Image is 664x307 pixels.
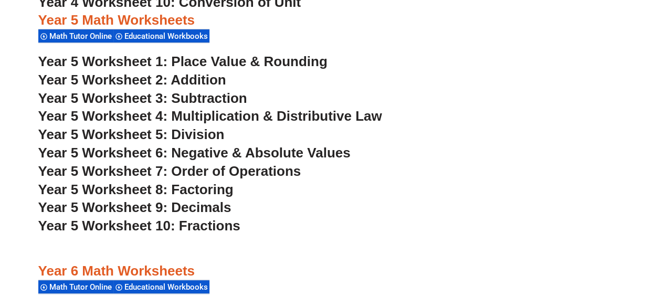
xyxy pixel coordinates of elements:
a: Year 5 Worksheet 9: Decimals [38,199,231,215]
h3: Year 5 Math Worksheets [38,12,626,29]
span: Math Tutor Online [49,282,115,292]
a: Year 5 Worksheet 10: Fractions [38,218,240,234]
div: Educational Workbooks [113,29,209,43]
a: Year 5 Worksheet 2: Addition [38,72,226,88]
span: Math Tutor Online [49,31,115,41]
span: Educational Workbooks [124,282,211,292]
a: Year 5 Worksheet 6: Negative & Absolute Values [38,145,351,161]
a: Year 5 Worksheet 8: Factoring [38,182,234,197]
span: Educational Workbooks [124,31,211,41]
iframe: Chat Widget [489,188,664,307]
a: Year 5 Worksheet 4: Multiplication & Distributive Law [38,108,382,124]
a: Year 5 Worksheet 5: Division [38,126,225,142]
a: Year 5 Worksheet 3: Subtraction [38,90,247,106]
h3: Year 6 Math Worksheets [38,262,626,280]
a: Year 5 Worksheet 7: Order of Operations [38,163,301,179]
div: Math Tutor Online [38,280,113,294]
div: Educational Workbooks [113,280,209,294]
div: Math Tutor Online [38,29,113,43]
a: Year 5 Worksheet 1: Place Value & Rounding [38,54,328,69]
